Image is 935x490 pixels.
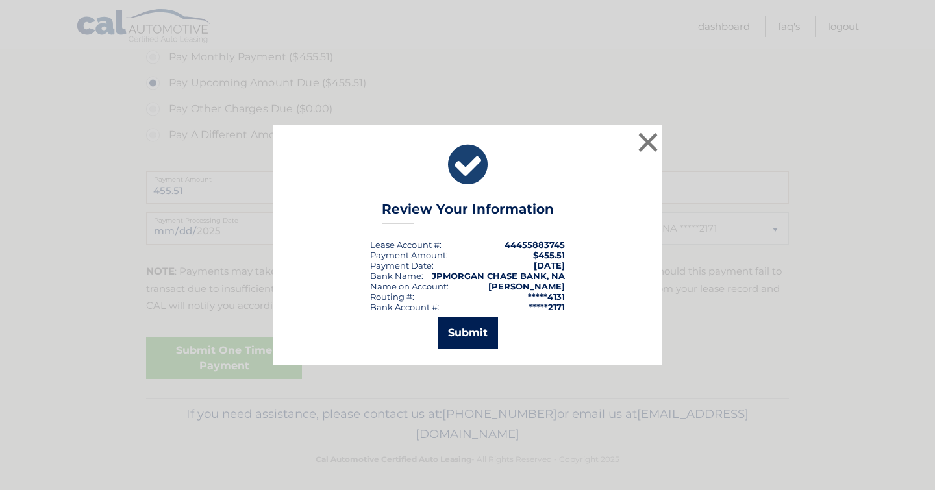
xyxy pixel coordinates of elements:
div: Bank Account #: [370,302,440,312]
div: Lease Account #: [370,239,442,250]
div: Routing #: [370,291,414,302]
span: [DATE] [534,260,565,271]
button: × [635,129,661,155]
div: Bank Name: [370,271,423,281]
strong: JPMORGAN CHASE BANK, NA [432,271,565,281]
h3: Review Your Information [382,201,554,224]
strong: [PERSON_NAME] [488,281,565,291]
strong: 44455883745 [505,239,565,250]
div: Name on Account: [370,281,449,291]
span: $455.51 [533,250,565,260]
div: Payment Amount: [370,250,448,260]
div: : [370,260,434,271]
button: Submit [438,317,498,349]
span: Payment Date [370,260,432,271]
